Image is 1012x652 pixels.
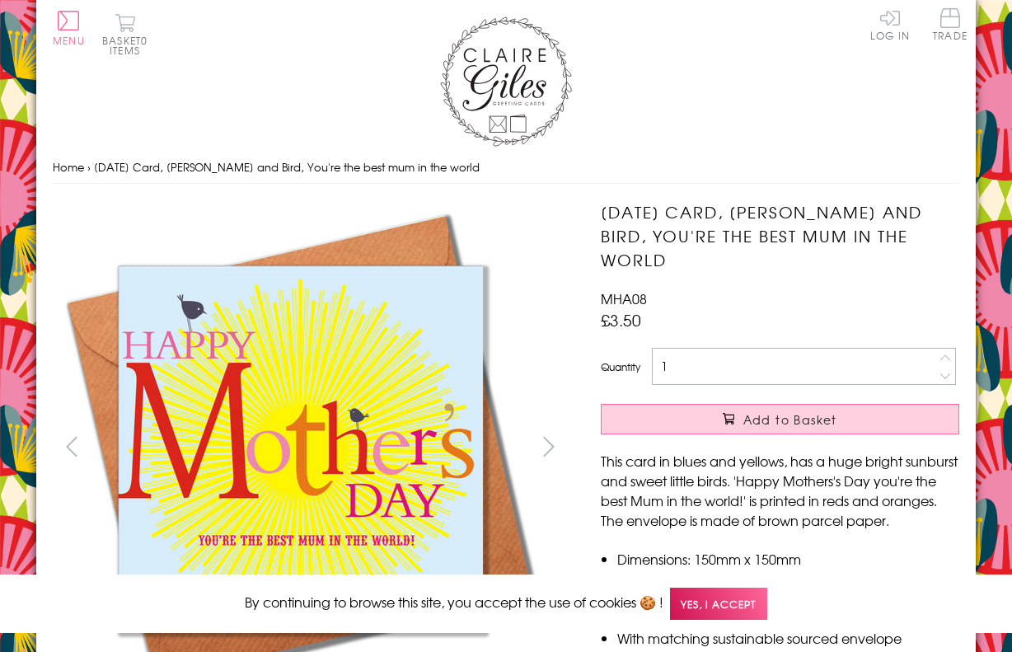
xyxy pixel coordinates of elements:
span: Add to Basket [743,411,837,428]
button: Menu [53,11,85,45]
span: Trade [933,8,967,40]
span: [DATE] Card, [PERSON_NAME] and Bird, You're the best mum in the world [94,159,480,175]
img: Claire Giles Greetings Cards [440,16,572,147]
li: Blank inside for your own message [617,569,959,589]
a: Trade [933,8,967,44]
a: Home [53,159,84,175]
span: 0 items [110,33,148,58]
a: Log In [870,8,910,40]
li: Dimensions: 150mm x 150mm [617,549,959,569]
span: MHA08 [601,288,647,308]
h1: [DATE] Card, [PERSON_NAME] and Bird, You're the best mum in the world [601,200,959,271]
span: £3.50 [601,308,641,331]
nav: breadcrumbs [53,151,959,185]
span: Yes, I accept [670,588,767,620]
span: › [87,159,91,175]
label: Quantity [601,359,640,374]
button: Basket0 items [102,13,148,55]
li: With matching sustainable sourced envelope [617,628,959,648]
span: Menu [53,33,85,48]
p: This card in blues and yellows, has a huge bright sunburst and sweet little birds. 'Happy Mothers... [601,451,959,530]
button: prev [53,428,90,465]
button: next [531,428,568,465]
button: Add to Basket [601,404,959,434]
